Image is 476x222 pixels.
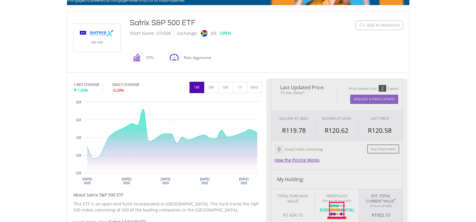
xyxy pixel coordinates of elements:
text: [DATE] 2025 [239,178,249,185]
img: Watchlist [359,23,363,27]
span: 1.30% [77,87,88,93]
div: STX500 [156,28,171,38]
button: 3M [204,82,219,93]
text: 122 [76,118,81,122]
text: 118 [76,154,81,157]
text: [DATE] 2025 [82,178,92,185]
button: 1Y [233,82,247,93]
span: -0.29% [112,87,124,93]
text: [DATE] 2025 [200,178,209,185]
img: TFSA.STX500.png [74,24,120,52]
button: MAX [247,82,262,93]
h5: About Satrix S&P 500 ETF [73,192,262,198]
div: Short Name: [130,28,155,38]
div: Risk: Aggressive [181,50,211,65]
text: 124 [76,101,81,104]
div: OPEN [220,28,231,38]
div: ETFs [143,50,154,65]
div: Exchange: [177,28,198,38]
text: [DATE] 2025 [122,178,131,185]
div: Chart. Highcharts interactive chart. [73,99,262,189]
button: 6M [218,82,233,93]
text: [DATE] 2025 [161,178,170,185]
text: 116 [76,172,81,175]
button: Watchlist + Add to Watchlist [355,20,403,30]
span: + Add to Watchlist [363,22,400,28]
div: Satrix S&P 500 ETF [130,17,318,28]
div: 1 MO CHANGE [73,82,99,87]
button: 1M [189,82,204,93]
div: JSE [211,28,217,38]
p: This ETF is an open-end fund incorporated in [GEOGRAPHIC_DATA]. The fund tracks the S&P 500 Index... [73,201,262,213]
div: DAILY CHANGE [112,82,159,87]
img: jse.png [201,30,207,37]
text: 120 [76,136,81,139]
svg: Interactive chart [73,99,262,189]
